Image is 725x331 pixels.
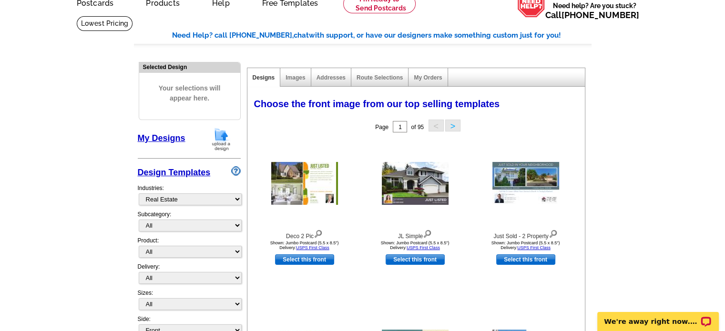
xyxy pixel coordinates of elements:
a: [PHONE_NUMBER] [562,10,639,20]
img: view design details [314,228,323,238]
div: Deco 2 Pic [252,228,357,241]
div: Sizes: [138,289,241,315]
div: Industries: [138,179,241,210]
a: USPS First Class [407,245,440,250]
a: Route Selections [357,74,403,81]
a: use this design [496,254,555,265]
span: of 95 [411,124,424,130]
a: My Orders [414,74,442,81]
span: Need help? Are you stuck? [545,1,644,20]
a: My Designs [138,133,185,143]
a: USPS First Class [517,245,551,250]
span: chat [294,31,309,40]
span: Choose the front image from our top selling templates [254,99,500,109]
img: upload-design [209,127,234,151]
div: Selected Design [139,62,240,71]
div: Subcategory: [138,210,241,236]
div: Need Help? call [PHONE_NUMBER], with support, or have our designers make something custom just fo... [172,30,592,41]
img: view design details [549,228,558,238]
div: Shown: Jumbo Postcard (5.5 x 8.5") Delivery: [363,241,468,250]
a: Design Templates [138,168,211,177]
img: JL Simple [382,162,449,205]
a: use this design [386,254,445,265]
a: Addresses [317,74,346,81]
a: Designs [253,74,275,81]
span: Call [545,10,639,20]
img: Just Sold - 2 Property [492,162,559,205]
a: Images [286,74,305,81]
iframe: LiveChat chat widget [591,301,725,331]
img: design-wizard-help-icon.png [231,166,241,176]
img: view design details [423,228,432,238]
div: Shown: Jumbo Postcard (5.5 x 8.5") Delivery: [473,241,578,250]
a: USPS First Class [296,245,329,250]
div: Just Sold - 2 Property [473,228,578,241]
div: JL Simple [363,228,468,241]
span: Your selections will appear here. [146,74,233,113]
div: Product: [138,236,241,262]
span: Page [375,124,388,130]
div: Shown: Jumbo Postcard (5.5 x 8.5") Delivery: [252,241,357,250]
button: > [445,120,460,131]
button: < [429,120,444,131]
img: Deco 2 Pic [271,162,338,205]
div: Delivery: [138,262,241,289]
a: use this design [275,254,334,265]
